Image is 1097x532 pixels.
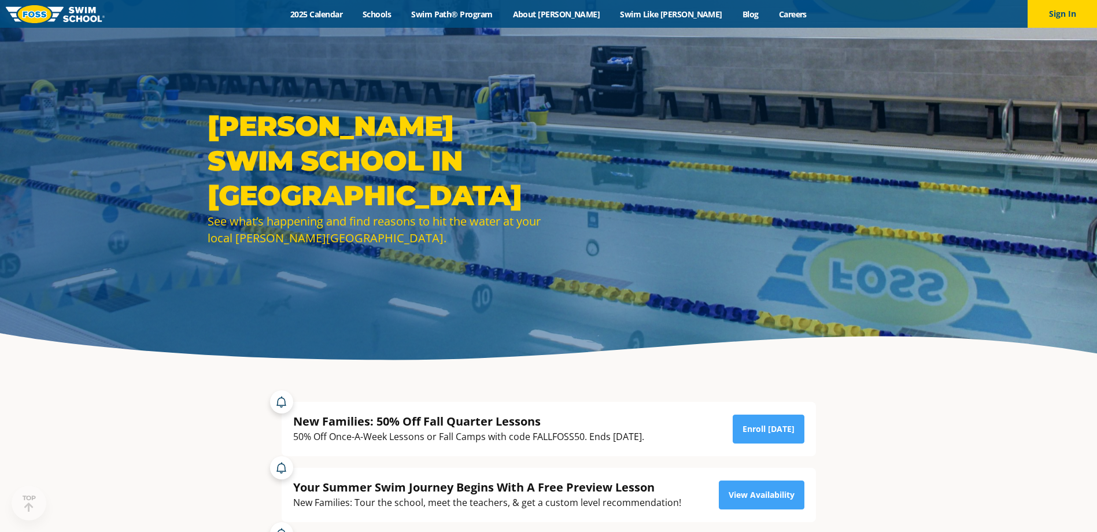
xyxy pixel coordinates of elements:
h1: [PERSON_NAME] Swim School in [GEOGRAPHIC_DATA] [208,109,543,213]
a: Enroll [DATE] [733,415,804,444]
div: See what’s happening and find reasons to hit the water at your local [PERSON_NAME][GEOGRAPHIC_DATA]. [208,213,543,246]
a: Schools [353,9,401,20]
div: New Families: Tour the school, meet the teachers, & get a custom level recommendation! [293,495,681,511]
div: TOP [23,494,36,512]
a: 2025 Calendar [280,9,353,20]
a: Swim Path® Program [401,9,503,20]
a: Blog [732,9,769,20]
a: About [PERSON_NAME] [503,9,610,20]
a: Careers [769,9,817,20]
div: Your Summer Swim Journey Begins With A Free Preview Lesson [293,479,681,495]
div: 50% Off Once-A-Week Lessons or Fall Camps with code FALLFOSS50. Ends [DATE]. [293,429,644,445]
div: New Families: 50% Off Fall Quarter Lessons [293,413,644,429]
a: Swim Like [PERSON_NAME] [610,9,733,20]
img: FOSS Swim School Logo [6,5,105,23]
a: View Availability [719,481,804,509]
